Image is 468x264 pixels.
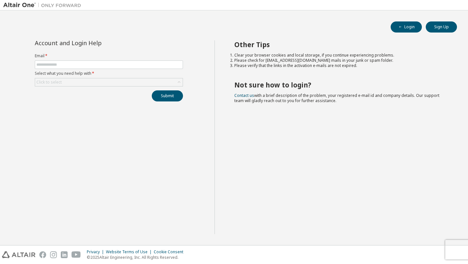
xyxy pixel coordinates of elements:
[152,90,183,101] button: Submit
[3,2,84,8] img: Altair One
[154,249,187,255] div: Cookie Consent
[87,255,187,260] p: © 2025 Altair Engineering, Inc. All Rights Reserved.
[426,21,457,33] button: Sign Up
[35,53,183,59] label: Email
[50,251,57,258] img: instagram.svg
[61,251,68,258] img: linkedin.svg
[2,251,35,258] img: altair_logo.svg
[234,63,446,68] li: Please verify that the links in the activation e-mails are not expired.
[234,93,439,103] span: with a brief description of the problem, your registered e-mail id and company details. Our suppo...
[106,249,154,255] div: Website Terms of Use
[391,21,422,33] button: Login
[87,249,106,255] div: Privacy
[36,80,62,85] div: Click to select
[71,251,81,258] img: youtube.svg
[234,58,446,63] li: Please check for [EMAIL_ADDRESS][DOMAIN_NAME] mails in your junk or spam folder.
[35,78,183,86] div: Click to select
[39,251,46,258] img: facebook.svg
[35,40,153,46] div: Account and Login Help
[35,71,183,76] label: Select what you need help with
[234,53,446,58] li: Clear your browser cookies and local storage, if you continue experiencing problems.
[234,93,254,98] a: Contact us
[234,40,446,49] h2: Other Tips
[234,81,446,89] h2: Not sure how to login?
